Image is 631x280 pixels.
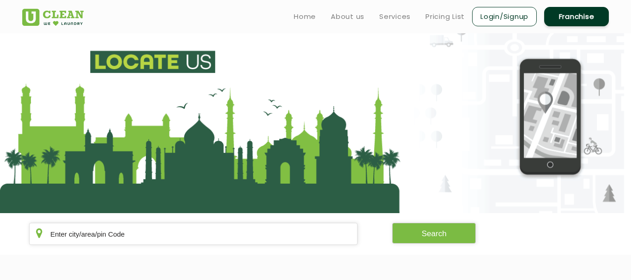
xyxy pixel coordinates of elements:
a: Franchise [544,7,609,26]
button: Search [392,223,476,244]
img: UClean Laundry and Dry Cleaning [22,9,84,26]
a: Login/Signup [472,7,537,26]
a: About us [331,11,364,22]
a: Home [294,11,316,22]
a: Pricing List [425,11,465,22]
a: Services [379,11,411,22]
input: Enter city/area/pin Code [29,223,358,245]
